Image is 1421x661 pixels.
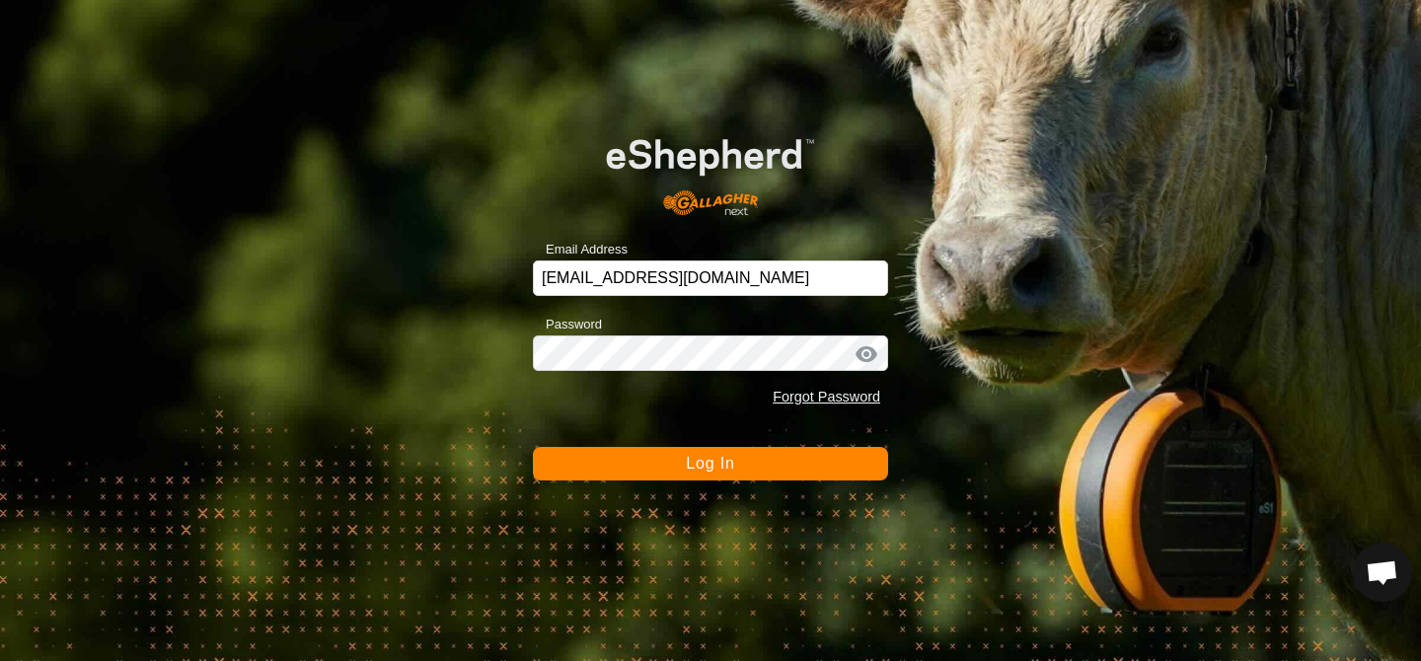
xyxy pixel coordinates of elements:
[533,260,888,296] input: Email Address
[1353,543,1412,602] a: Open chat
[773,389,880,404] a: Forgot Password
[533,447,888,480] button: Log In
[533,240,628,259] label: Email Address
[533,315,602,334] label: Password
[568,110,853,231] img: E-shepherd Logo
[686,455,734,472] span: Log In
